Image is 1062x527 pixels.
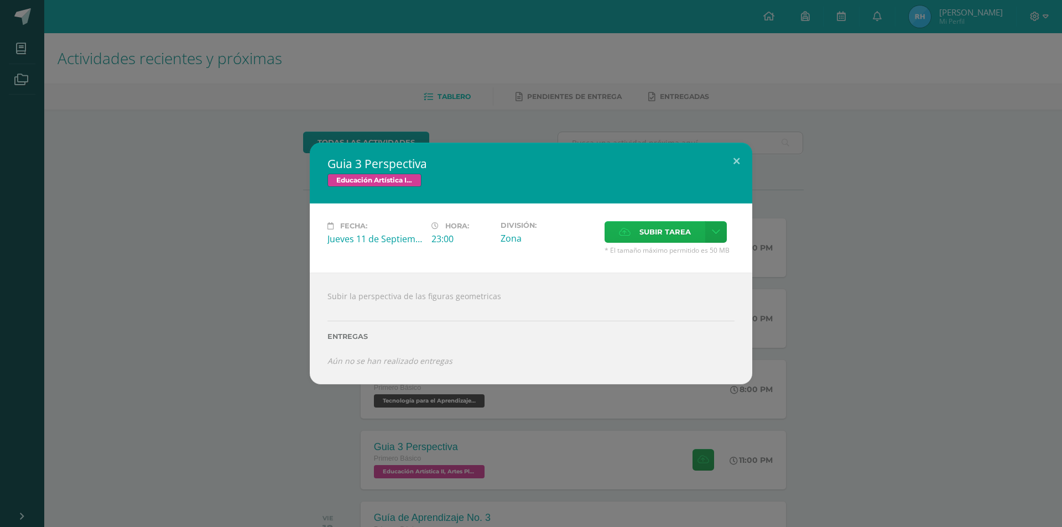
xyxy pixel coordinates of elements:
[501,232,596,244] div: Zona
[605,246,735,255] span: * El tamaño máximo permitido es 50 MB
[327,233,423,245] div: Jueves 11 de Septiembre
[445,222,469,230] span: Hora:
[501,221,596,229] label: División:
[721,143,752,180] button: Close (Esc)
[327,174,421,187] span: Educación Artística II, Artes Plásticas
[327,356,452,366] i: Aún no se han realizado entregas
[327,332,735,341] label: Entregas
[327,156,735,171] h2: Guia 3 Perspectiva
[340,222,367,230] span: Fecha:
[431,233,492,245] div: 23:00
[639,222,691,242] span: Subir tarea
[310,273,752,384] div: Subir la perspectiva de las figuras geometricas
